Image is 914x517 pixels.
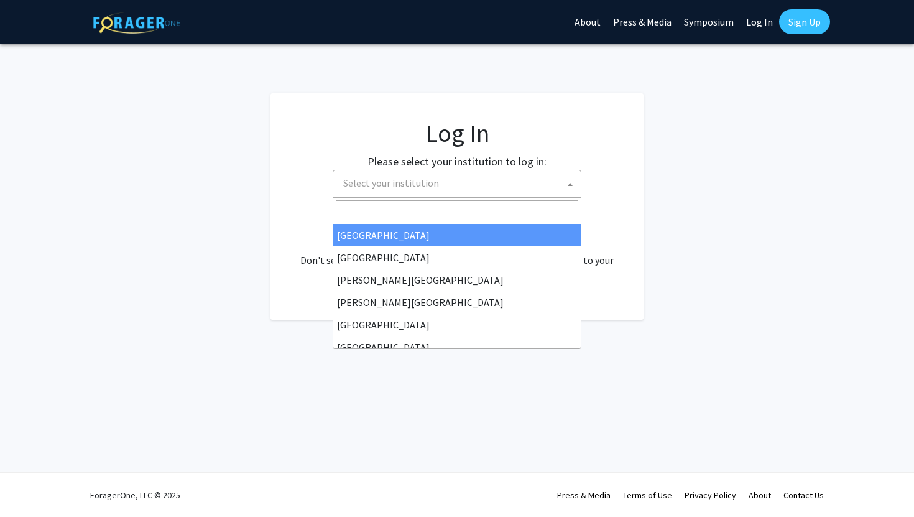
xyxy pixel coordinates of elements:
[333,314,581,336] li: [GEOGRAPHIC_DATA]
[333,170,581,198] span: Select your institution
[343,177,439,189] span: Select your institution
[333,336,581,358] li: [GEOGRAPHIC_DATA]
[338,170,581,196] span: Select your institution
[333,246,581,269] li: [GEOGRAPHIC_DATA]
[336,200,578,221] input: Search
[295,118,619,148] h1: Log In
[295,223,619,282] div: No account? . Don't see your institution? about bringing ForagerOne to your institution.
[333,291,581,314] li: [PERSON_NAME][GEOGRAPHIC_DATA]
[333,224,581,246] li: [GEOGRAPHIC_DATA]
[93,12,180,34] img: ForagerOne Logo
[90,473,180,517] div: ForagerOne, LLC © 2025
[557,490,611,501] a: Press & Media
[367,153,547,170] label: Please select your institution to log in:
[9,461,53,508] iframe: Chat
[779,9,830,34] a: Sign Up
[623,490,672,501] a: Terms of Use
[749,490,771,501] a: About
[333,269,581,291] li: [PERSON_NAME][GEOGRAPHIC_DATA]
[685,490,736,501] a: Privacy Policy
[783,490,824,501] a: Contact Us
